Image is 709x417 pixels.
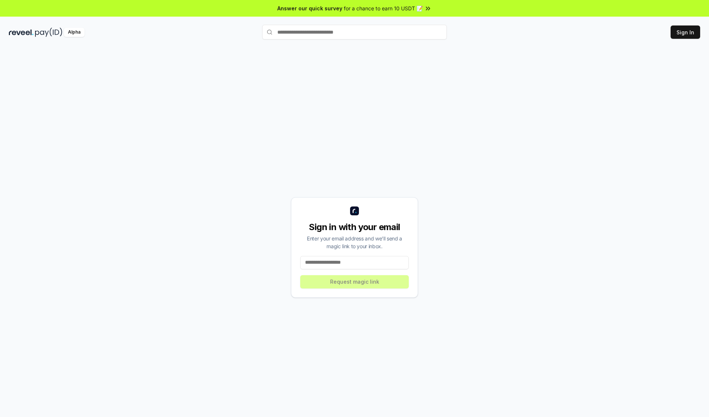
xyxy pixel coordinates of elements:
div: Alpha [64,28,85,37]
span: for a chance to earn 10 USDT 📝 [344,4,423,12]
img: pay_id [35,28,62,37]
div: Sign in with your email [300,221,409,233]
img: reveel_dark [9,28,34,37]
img: logo_small [350,206,359,215]
div: Enter your email address and we’ll send a magic link to your inbox. [300,235,409,250]
span: Answer our quick survey [277,4,342,12]
button: Sign In [671,25,700,39]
